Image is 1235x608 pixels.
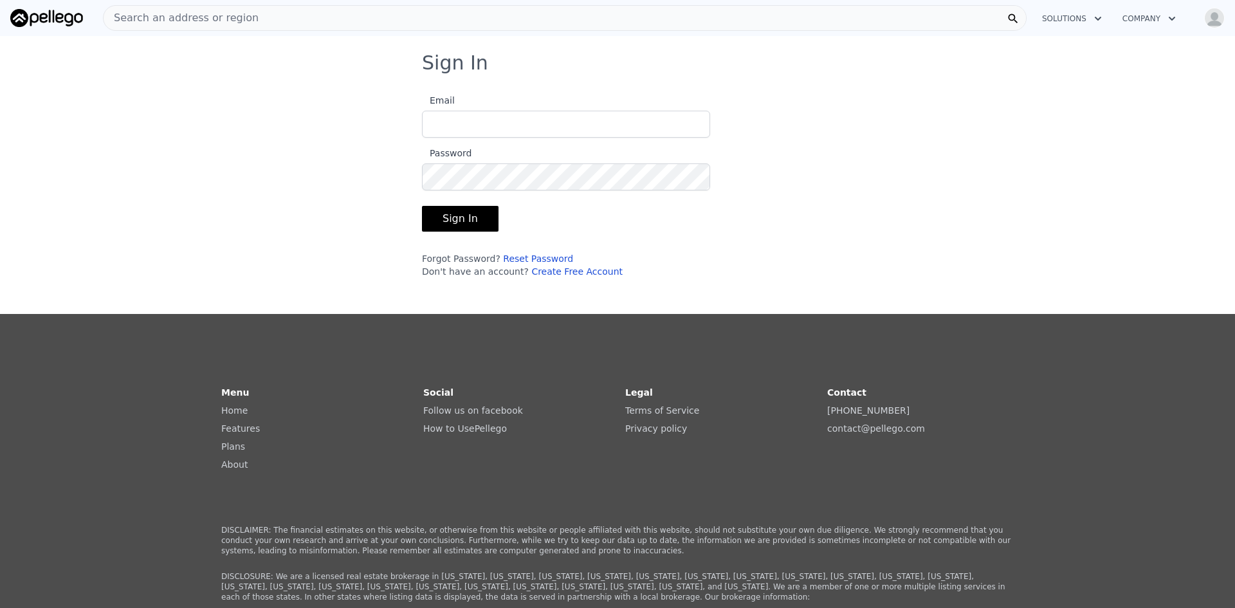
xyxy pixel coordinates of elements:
[423,423,507,434] a: How to UsePellego
[423,405,523,416] a: Follow us on facebook
[423,387,453,398] strong: Social
[422,163,710,190] input: Password
[827,405,910,416] a: [PHONE_NUMBER]
[503,253,573,264] a: Reset Password
[1112,7,1186,30] button: Company
[221,525,1014,556] p: DISCLAIMER: The financial estimates on this website, or otherwise from this website or people aff...
[422,148,471,158] span: Password
[827,387,866,398] strong: Contact
[422,51,813,75] h3: Sign In
[422,95,455,106] span: Email
[1032,7,1112,30] button: Solutions
[422,111,710,138] input: Email
[1204,8,1225,28] img: avatar
[221,405,248,416] a: Home
[422,252,710,278] div: Forgot Password? Don't have an account?
[221,387,249,398] strong: Menu
[10,9,83,27] img: Pellego
[221,571,1014,602] p: DISCLOSURE: We are a licensed real estate brokerage in [US_STATE], [US_STATE], [US_STATE], [US_ST...
[625,405,699,416] a: Terms of Service
[221,441,245,452] a: Plans
[221,423,260,434] a: Features
[221,459,248,470] a: About
[422,206,499,232] button: Sign In
[625,387,653,398] strong: Legal
[827,423,925,434] a: contact@pellego.com
[531,266,623,277] a: Create Free Account
[625,423,687,434] a: Privacy policy
[104,10,259,26] span: Search an address or region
